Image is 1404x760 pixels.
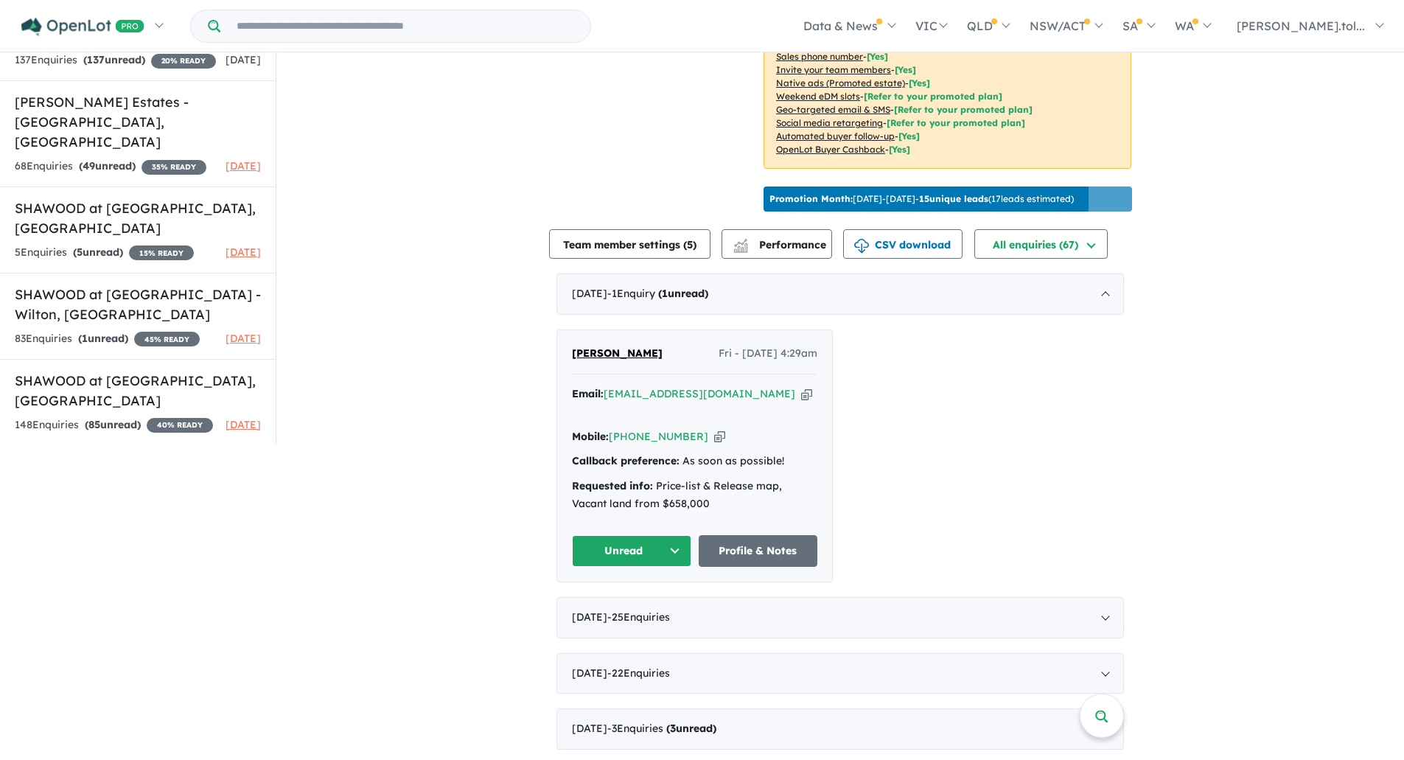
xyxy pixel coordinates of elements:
span: Fri - [DATE] 4:29am [719,345,817,363]
b: Promotion Month: [769,193,853,204]
span: [Yes] [909,77,930,88]
img: bar-chart.svg [733,243,748,253]
div: [DATE] [556,597,1124,638]
a: [PERSON_NAME] [572,345,663,363]
span: 49 [83,159,95,172]
a: Profile & Notes [699,535,818,567]
span: [PERSON_NAME] [572,346,663,360]
strong: ( unread) [78,332,128,345]
strong: ( unread) [79,159,136,172]
span: [DATE] [226,159,261,172]
u: Weekend eDM slots [776,91,860,102]
span: [ Yes ] [895,64,916,75]
div: [DATE] [556,653,1124,694]
span: [Refer to your promoted plan] [864,91,1002,102]
span: 40 % READY [147,418,213,433]
u: Social media retargeting [776,117,883,128]
strong: ( unread) [73,245,123,259]
span: 5 [687,238,693,251]
img: line-chart.svg [734,239,747,247]
p: [DATE] - [DATE] - ( 17 leads estimated) [769,192,1074,206]
div: Price-list & Release map, Vacant land from $658,000 [572,478,817,513]
span: - 1 Enquir y [607,287,708,300]
span: [PERSON_NAME].tol... [1237,18,1365,33]
span: [Refer to your promoted plan] [894,104,1033,115]
span: 5 [77,245,83,259]
div: 137 Enquir ies [15,52,216,69]
h5: SHAWOOD at [GEOGRAPHIC_DATA] - Wilton , [GEOGRAPHIC_DATA] [15,285,261,324]
span: 1 [662,287,668,300]
img: download icon [854,239,869,254]
span: 15 % READY [129,245,194,260]
span: [DATE] [226,53,261,66]
strong: ( unread) [658,287,708,300]
strong: ( unread) [666,722,716,735]
span: [ Yes ] [867,51,888,62]
strong: Mobile: [572,430,609,443]
span: [Refer to your promoted plan] [887,117,1025,128]
span: - 22 Enquir ies [607,666,670,680]
div: As soon as possible! [572,453,817,470]
button: Copy [801,386,812,402]
b: 15 unique leads [919,193,988,204]
strong: Callback preference: [572,454,680,467]
u: Automated buyer follow-up [776,130,895,142]
div: 83 Enquir ies [15,330,200,348]
strong: ( unread) [85,418,141,431]
span: - 25 Enquir ies [607,610,670,624]
u: OpenLot Buyer Cashback [776,144,885,155]
u: Native ads (Promoted estate) [776,77,905,88]
span: 137 [87,53,105,66]
button: Copy [714,429,725,445]
img: Openlot PRO Logo White [21,18,144,36]
div: [DATE] [556,708,1124,750]
u: Geo-targeted email & SMS [776,104,890,115]
h5: SHAWOOD at [GEOGRAPHIC_DATA] , [GEOGRAPHIC_DATA] [15,198,261,238]
strong: Requested info: [572,479,653,492]
button: Unread [572,535,691,567]
span: [DATE] [226,245,261,259]
button: CSV download [843,229,963,259]
div: 148 Enquir ies [15,416,213,434]
h5: [PERSON_NAME] Estates - [GEOGRAPHIC_DATA] , [GEOGRAPHIC_DATA] [15,92,261,152]
span: 20 % READY [151,54,216,69]
span: 45 % READY [134,332,200,346]
span: 3 [670,722,676,735]
u: Invite your team members [776,64,891,75]
strong: Email: [572,387,604,400]
span: - 3 Enquir ies [607,722,716,735]
span: [Yes] [898,130,920,142]
span: [Yes] [889,144,910,155]
div: 5 Enquir ies [15,244,194,262]
u: Sales phone number [776,51,863,62]
button: Performance [722,229,832,259]
button: All enquiries (67) [974,229,1108,259]
a: [PHONE_NUMBER] [609,430,708,443]
span: 35 % READY [142,160,206,175]
span: [DATE] [226,418,261,431]
span: 1 [82,332,88,345]
div: [DATE] [556,273,1124,315]
a: [EMAIL_ADDRESS][DOMAIN_NAME] [604,387,795,400]
input: Try estate name, suburb, builder or developer [223,10,587,42]
span: [DATE] [226,332,261,345]
div: 68 Enquir ies [15,158,206,175]
span: Performance [736,238,826,251]
span: 85 [88,418,100,431]
strong: ( unread) [83,53,145,66]
h5: SHAWOOD at [GEOGRAPHIC_DATA] , [GEOGRAPHIC_DATA] [15,371,261,411]
button: Team member settings (5) [549,229,710,259]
